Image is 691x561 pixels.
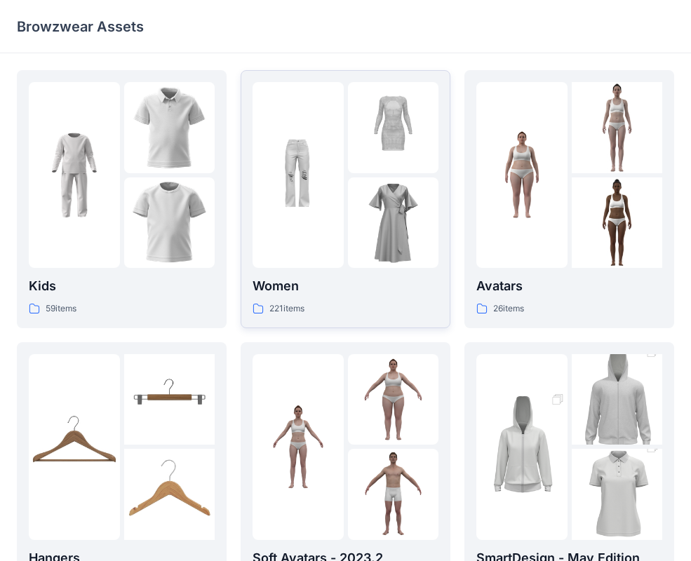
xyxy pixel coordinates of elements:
img: folder 3 [348,449,439,540]
img: folder 1 [476,379,568,515]
img: folder 1 [476,130,568,221]
p: Avatars [476,276,662,296]
img: folder 1 [29,130,120,221]
img: folder 2 [124,354,215,445]
a: folder 1folder 2folder 3Women221items [241,70,450,328]
img: folder 2 [348,82,439,173]
img: folder 3 [124,449,215,540]
a: folder 1folder 2folder 3Avatars26items [464,70,674,328]
img: folder 3 [348,177,439,269]
p: 59 items [46,302,76,316]
img: folder 1 [29,401,120,492]
img: folder 2 [572,82,663,173]
img: folder 3 [572,177,663,269]
p: 26 items [493,302,524,316]
p: Browzwear Assets [17,17,144,36]
p: 221 items [269,302,304,316]
img: folder 3 [124,177,215,269]
img: folder 2 [124,82,215,173]
img: folder 1 [253,130,344,221]
p: Kids [29,276,215,296]
img: folder 2 [572,331,663,467]
p: Women [253,276,438,296]
a: folder 1folder 2folder 3Kids59items [17,70,227,328]
img: folder 2 [348,354,439,445]
img: folder 1 [253,401,344,492]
